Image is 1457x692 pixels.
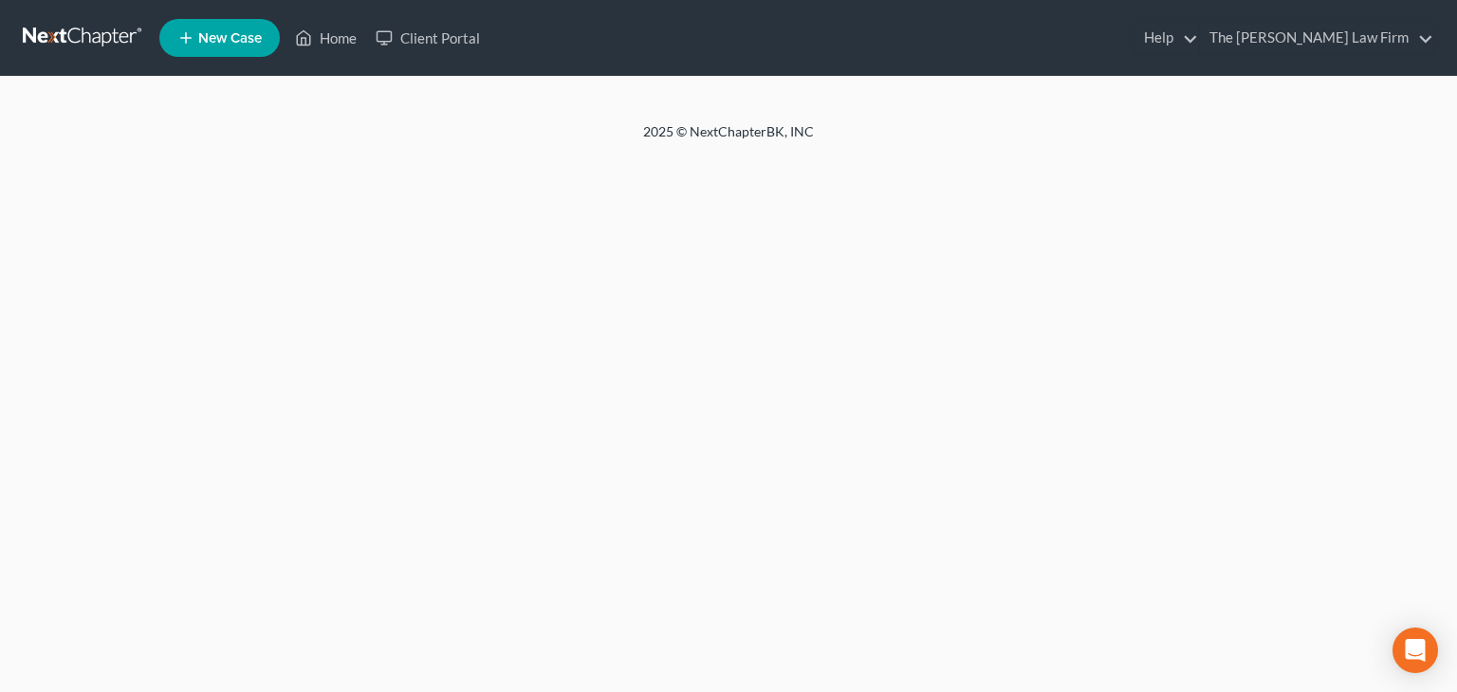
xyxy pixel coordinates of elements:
div: Open Intercom Messenger [1392,628,1438,673]
new-legal-case-button: New Case [159,19,280,57]
div: 2025 © NextChapterBK, INC [188,122,1269,156]
a: The [PERSON_NAME] Law Firm [1200,21,1433,55]
a: Help [1134,21,1198,55]
a: Client Portal [366,21,489,55]
a: Home [286,21,366,55]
